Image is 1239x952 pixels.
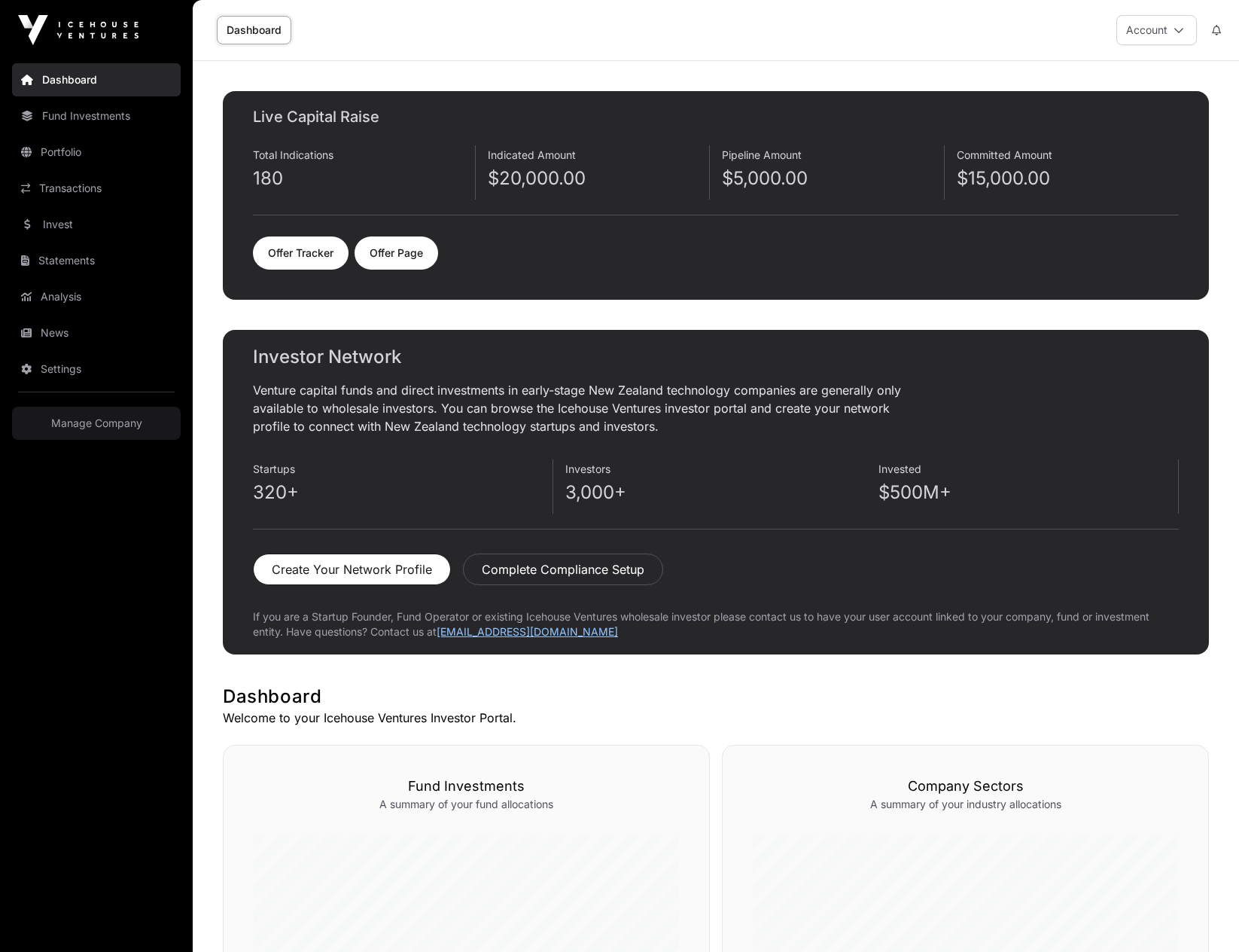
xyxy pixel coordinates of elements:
[722,148,802,161] span: Pipeline Amount
[488,166,710,191] p: $20,000.00
[253,462,295,475] span: Startups
[253,148,333,161] span: Total Indications
[488,148,576,161] span: Indicated Amount
[12,244,181,277] a: Statements
[463,554,663,585] button: Complete Compliance Setup
[253,236,349,270] a: Offer Tracker
[12,136,181,169] a: Portfolio
[12,208,181,241] a: Invest
[253,381,927,435] p: Venture capital funds and direct investments in early-stage New Zealand technology companies are ...
[253,609,1179,639] p: If you are a Startup Founder, Fund Operator or existing Icehouse Ventures wholesale investor plea...
[12,316,181,349] a: News
[12,352,181,386] a: Settings
[753,776,1178,797] h3: Company Sectors
[12,280,181,313] a: Analysis
[223,685,1209,709] h1: Dashboard
[878,481,1178,505] p: $500M+
[12,99,181,133] a: Fund Investments
[253,166,475,191] p: 180
[957,166,1180,191] p: $15,000.00
[18,15,139,45] img: Icehouse Ventures Logo
[253,106,1179,127] h2: Live Capital Raise
[253,481,553,505] p: 320+
[12,63,181,96] a: Dashboard
[437,625,618,638] a: [EMAIL_ADDRESS][DOMAIN_NAME]
[217,16,291,44] a: Dashboard
[253,554,451,585] button: Create Your Network Profile
[878,462,921,475] span: Invested
[722,166,944,191] p: $5,000.00
[565,462,610,475] span: Investors
[355,236,438,270] a: Offer Page
[565,481,866,505] p: 3,000+
[1116,15,1197,45] button: Account
[223,709,1209,727] p: Welcome to your Icehouse Ventures Investor Portal.
[957,148,1052,161] span: Committed Amount
[753,797,1178,812] p: A summary of your industry allocations
[253,345,1179,369] h2: Investor Network
[12,407,181,440] a: Manage Company
[12,172,181,205] a: Transactions
[254,797,679,812] p: A summary of your fund allocations
[254,776,679,797] h3: Fund Investments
